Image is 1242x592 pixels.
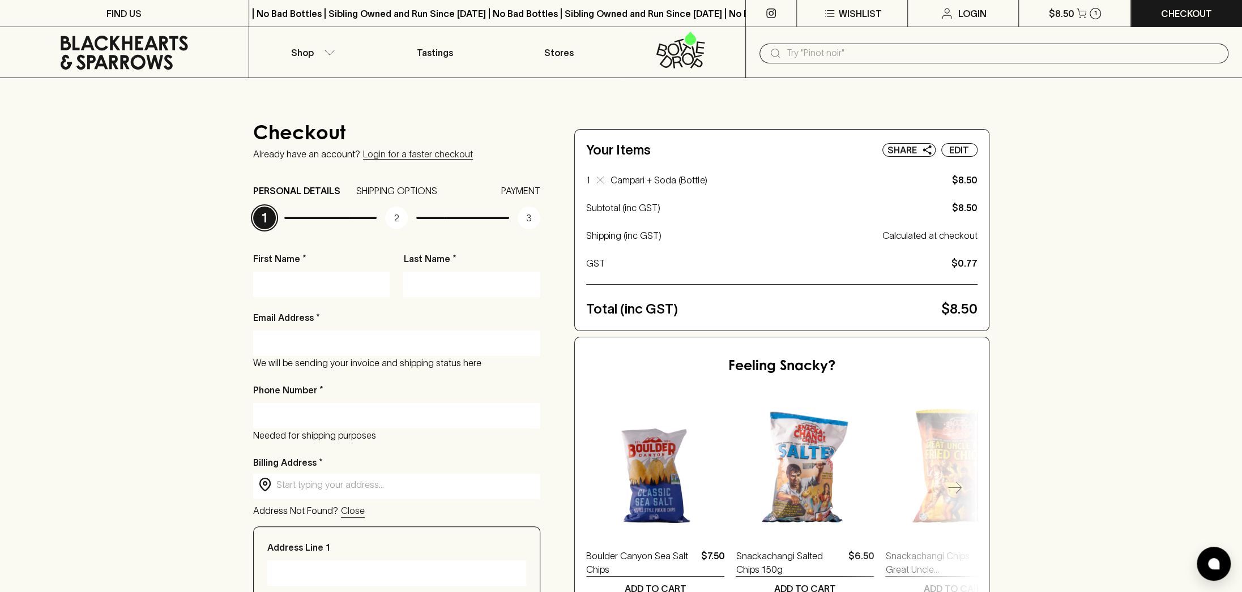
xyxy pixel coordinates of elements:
[882,229,978,242] p: Calculated at checkout
[403,252,540,265] p: Last Name *
[952,201,978,215] p: $8.50
[586,549,696,576] a: Boulder Canyon Sea Salt Chips
[385,207,408,229] p: 2
[586,141,651,159] h5: Your Items
[586,173,590,187] p: 1
[253,149,360,159] p: Already have an account?
[363,149,473,160] a: Login for a faster checkout
[586,256,946,270] p: GST
[736,400,874,538] img: Snackachangi Salted Chips 150g
[253,383,323,397] p: Phone Number *
[253,207,276,229] p: 1
[586,299,936,319] p: Total (inc GST)
[253,504,338,518] p: Address Not Found?
[1049,7,1074,20] p: $8.50
[106,7,142,20] p: FIND US
[586,201,947,215] p: Subtotal (inc GST)
[501,184,540,198] p: PAYMENT
[728,358,835,376] h5: Feeling Snacky?
[787,44,1219,62] input: Try "Pinot noir"
[586,400,724,538] img: Boulder Canyon Sea Salt Chips
[882,143,936,157] button: Share
[276,478,536,491] input: Start typing your address...
[887,143,917,157] p: Share
[518,207,540,229] p: 3
[951,256,978,270] p: $0.77
[839,7,882,20] p: Wishlist
[253,356,541,370] p: We will be sending your invoice and shipping status here
[611,173,914,187] p: Campari + Soda (Bottle)
[586,229,877,242] p: Shipping (inc GST)
[253,123,541,147] h4: Checkout
[249,27,373,78] button: Shop
[253,456,541,469] p: Billing Address *
[253,252,390,265] p: First Name *
[885,400,1023,538] img: Snackachangi Chips Great Uncle Kenny Fried Chicken 150g
[544,46,574,59] p: Stores
[949,143,969,157] p: Edit
[1208,558,1219,569] img: bubble-icon
[848,549,874,576] p: $6.50
[356,184,437,198] p: SHIPPING OPTIONS
[921,173,978,187] p: $8.50
[373,27,497,78] a: Tastings
[1161,7,1212,20] p: Checkout
[291,46,314,59] p: Shop
[253,428,541,442] p: Needed for shipping purposes
[736,549,843,576] a: Snackachangi Salted Chips 150g
[417,46,453,59] p: Tastings
[941,299,978,319] p: $8.50
[267,540,330,554] p: Address Line 1
[958,7,987,20] p: Login
[341,504,365,517] p: Close
[253,184,340,198] p: PERSONAL DETAILS
[701,549,724,576] p: $7.50
[497,27,621,78] a: Stores
[253,311,320,324] p: Email Address *
[885,549,993,576] a: Snackachangi Chips Great Uncle [PERSON_NAME] Chicken 150g
[1094,10,1096,16] p: 1
[941,143,978,157] button: Edit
